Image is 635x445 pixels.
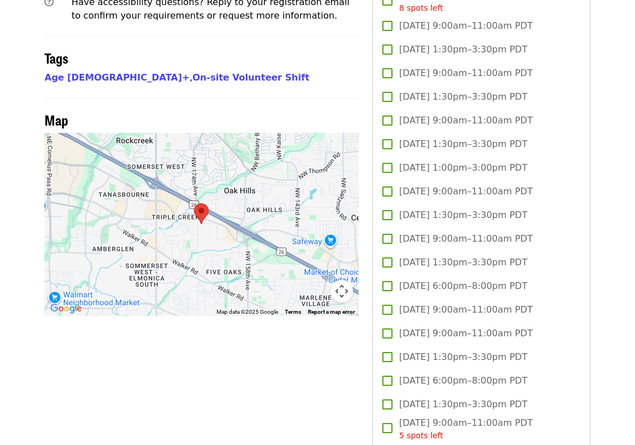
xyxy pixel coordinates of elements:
span: [DATE] 1:00pm–3:00pm PDT [399,161,527,175]
span: [DATE] 9:00am–11:00am PDT [399,114,533,127]
span: Tags [45,48,68,68]
span: [DATE] 1:30pm–3:30pm PDT [399,90,527,104]
span: [DATE] 6:00pm–8:00pm PDT [399,279,527,293]
a: Report a map error [308,309,355,315]
span: [DATE] 1:30pm–3:30pm PDT [399,43,527,56]
span: Map [45,110,68,130]
span: [DATE] 9:00am–11:00am PDT [399,19,533,33]
span: [DATE] 9:00am–11:00am PDT [399,327,533,340]
span: [DATE] 1:30pm–3:30pm PDT [399,256,527,269]
a: Terms [285,309,301,315]
span: , [45,72,192,83]
span: [DATE] 9:00am–11:00am PDT [399,232,533,246]
span: [DATE] 9:00am–11:00am PDT [399,185,533,198]
img: Google [47,301,85,316]
a: Age [DEMOGRAPHIC_DATA]+ [45,72,189,83]
span: [DATE] 1:30pm–3:30pm PDT [399,350,527,364]
span: 8 spots left [399,3,443,12]
span: [DATE] 1:30pm–3:30pm PDT [399,208,527,222]
span: [DATE] 1:30pm–3:30pm PDT [399,398,527,411]
span: [DATE] 6:00pm–8:00pm PDT [399,374,527,388]
span: [DATE] 1:30pm–3:30pm PDT [399,137,527,151]
a: Open this area in Google Maps (opens a new window) [47,301,85,316]
span: Map data ©2025 Google [217,309,278,315]
a: On-site Volunteer Shift [192,72,309,83]
span: 5 spots left [399,431,443,440]
span: [DATE] 9:00am–11:00am PDT [399,416,533,442]
button: Map camera controls [330,280,353,302]
span: [DATE] 9:00am–11:00am PDT [399,66,533,80]
span: [DATE] 9:00am–11:00am PDT [399,303,533,317]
